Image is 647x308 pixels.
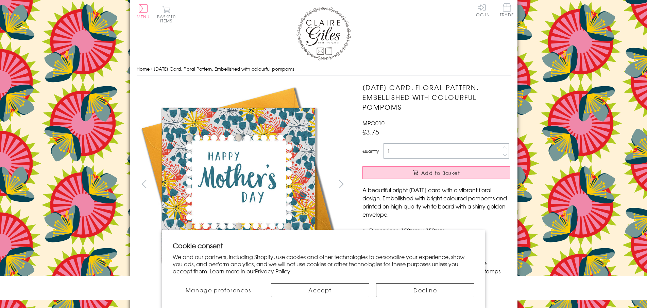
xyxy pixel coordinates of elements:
[362,127,379,137] span: £3.75
[271,283,369,297] button: Accept
[137,62,511,76] nav: breadcrumbs
[376,283,474,297] button: Decline
[173,241,475,250] h2: Cookie consent
[154,66,294,72] span: [DATE] Card, Floral Pattern, Embellished with colourful pompoms
[173,253,475,274] p: We and our partners, including Shopify, use cookies and other technologies to personalize your ex...
[362,166,510,179] button: Add to Basket
[421,169,460,176] span: Add to Basket
[137,14,150,20] span: Menu
[334,176,349,192] button: next
[369,226,510,234] li: Dimensions: 150mm x 150mm
[136,83,340,286] img: Mother's Day Card, Floral Pattern, Embellished with colourful pompoms
[173,283,264,297] button: Manage preferences
[137,176,152,192] button: prev
[137,66,150,72] a: Home
[500,3,514,17] span: Trade
[474,3,490,17] a: Log In
[362,119,385,127] span: MPO010
[157,5,176,23] button: Basket0 items
[349,83,553,286] img: Mother's Day Card, Floral Pattern, Embellished with colourful pompoms
[137,4,150,19] button: Menu
[296,7,351,60] img: Claire Giles Greetings Cards
[255,267,290,275] a: Privacy Policy
[151,66,152,72] span: ›
[186,286,251,294] span: Manage preferences
[362,186,510,218] p: A beautiful bright [DATE] card with a vibrant floral design. Embellished with bright coloured pom...
[362,83,510,112] h1: [DATE] Card, Floral Pattern, Embellished with colourful pompoms
[362,148,379,154] label: Quantity
[160,14,176,24] span: 0 items
[500,3,514,18] a: Trade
